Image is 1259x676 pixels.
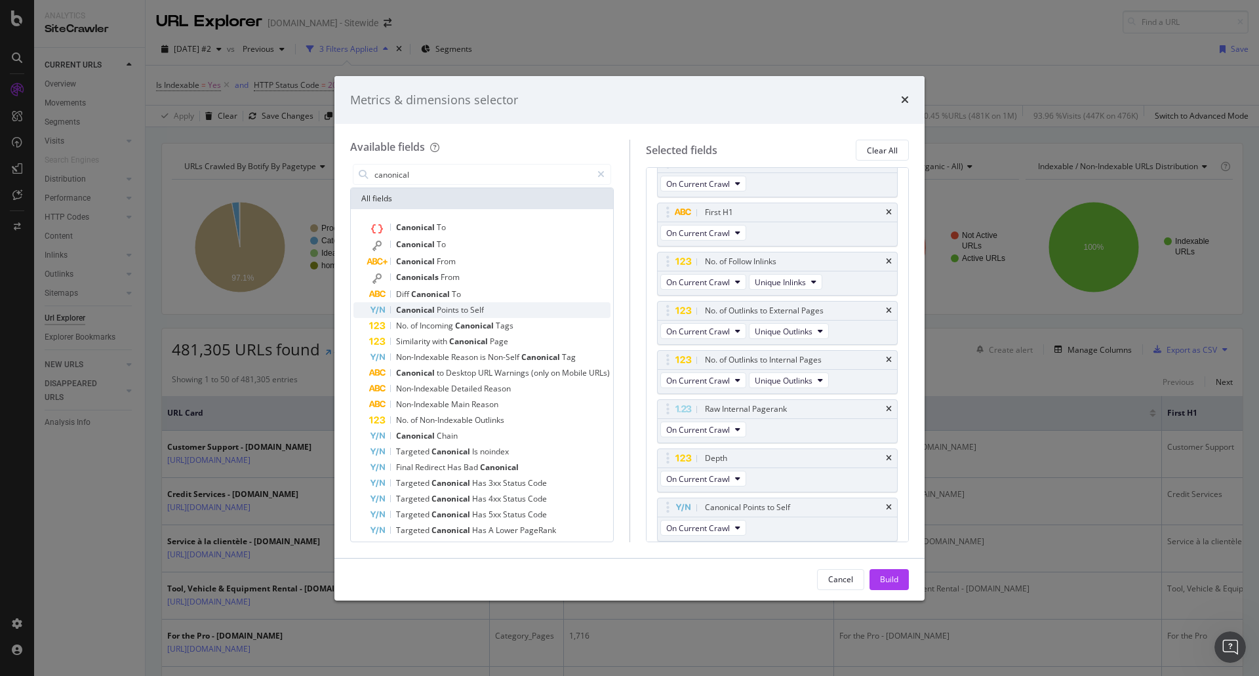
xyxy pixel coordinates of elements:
span: Main [451,399,471,410]
span: Code [528,477,547,488]
span: 3xx [489,477,503,488]
span: Canonical [431,493,472,504]
b: Test your rules [31,233,108,244]
span: Lower [496,525,520,536]
span: Targeted [396,509,431,520]
span: Canonical [521,351,562,363]
span: 5xx [489,509,503,520]
span: Canonical [411,288,452,300]
div: Metrics & dimensions selector [350,92,518,109]
span: Canonical [396,304,437,315]
span: Has [472,525,489,536]
span: Has [447,462,464,473]
li: in your crawl's Behavior section [31,149,241,174]
span: Status [503,509,528,520]
div: times [886,258,892,266]
div: times [886,307,892,315]
span: Canonical [431,509,472,520]
span: Targeted [396,493,431,504]
span: Code [528,493,547,504]
span: Status [503,477,528,488]
button: Build [869,569,909,590]
div: Here's how to set it up: [21,130,241,143]
span: Has [472,477,489,488]
button: Send a message… [225,424,246,445]
span: Non-Indexable [420,414,475,426]
span: on [551,367,562,378]
button: Home [205,5,230,30]
span: Outlinks [475,414,504,426]
span: On Current Crawl [666,326,730,337]
span: Non-Indexable [396,383,451,394]
span: Canonical [396,239,437,250]
span: To [437,222,446,233]
span: (only [531,367,551,378]
span: Mobile [562,367,589,378]
span: Code [528,509,547,520]
div: times [886,209,892,216]
span: Final [396,462,415,473]
button: On Current Crawl [660,225,746,241]
div: Raw Internal Pagerank [705,403,787,416]
span: Warnings [494,367,531,378]
span: On Current Crawl [666,228,730,239]
div: DepthtimesOn Current Crawl [657,448,898,492]
a: Source reference 9276014: [87,113,97,123]
span: Detailed [451,383,484,394]
span: is [480,351,488,363]
span: Unique Outlinks [755,375,812,386]
h1: Customer Support [64,7,158,16]
button: On Current Crawl [660,422,746,437]
span: Unique Inlinks [755,277,806,288]
div: times [901,92,909,109]
span: Incoming [420,320,455,331]
button: On Current Crawl [660,323,746,339]
span: To [452,288,461,300]
span: Canonical [449,336,490,347]
img: Profile image for Customer Support [37,7,58,28]
span: On Current Crawl [666,375,730,386]
div: Cancel [828,574,853,585]
button: Unique Outlinks [749,372,829,388]
button: Unique Inlinks [749,274,822,290]
span: Canonical [396,430,437,441]
input: Search by field name [373,165,591,184]
span: Self [470,304,484,315]
span: On Current Crawl [666,178,730,189]
span: Non-Indexable [396,399,451,410]
div: modal [334,76,925,601]
span: of [410,414,420,426]
div: No. of Outlinks to Internal PagestimesOn Current CrawlUnique Outlinks [657,350,898,394]
span: Canonical [431,446,472,457]
li: in the "Replace with" field [31,205,241,229]
div: No. of Outlinks to Internal Pages [705,353,822,367]
span: Non-Indexable [396,351,451,363]
div: Clear All [867,145,898,156]
span: Has [472,509,489,520]
div: Depth [705,452,727,465]
span: A [489,525,496,536]
b: Define the replacement [31,205,153,216]
span: Reason [471,399,498,410]
li: in the "Regex" field to match the parameters you want to remove [31,177,241,201]
div: First H1 [705,206,733,219]
span: Points [437,304,461,315]
span: Targeted [396,477,431,488]
button: On Current Crawl [660,471,746,487]
div: No. of Follow Inlinks [705,255,776,268]
button: Emoji picker [20,429,31,440]
div: Raw Internal PageranktimesOn Current Crawl [657,399,898,443]
span: Unique Outlinks [755,326,812,337]
iframe: Intercom live chat [1214,631,1246,663]
a: Source reference 9276009: [203,29,213,39]
span: On Current Crawl [666,473,730,485]
span: To [437,239,446,250]
span: Canonical [480,462,519,473]
span: Diff [396,288,411,300]
div: Canonical Points to Self [705,501,790,514]
span: On Current Crawl [666,424,730,435]
b: Navigate to Advanced URL Rewriting [31,150,222,161]
div: No. of Outlinks to External Pages [705,304,824,317]
button: Start recording [83,429,94,440]
div: No. of Outlinks to External PagestimesOn Current CrawlUnique Outlinks [657,301,898,345]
